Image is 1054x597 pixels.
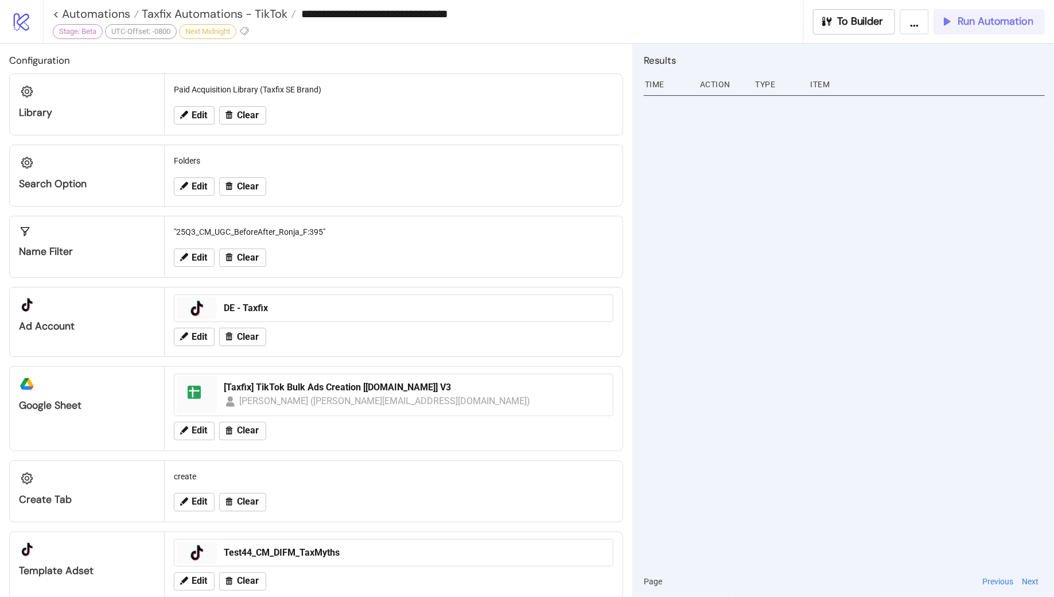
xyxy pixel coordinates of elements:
[644,575,662,588] span: Page
[224,546,606,559] div: Test44_CM_DIFM_TaxMyths
[224,381,606,394] div: [Taxfix] TikTok Bulk Ads Creation [[DOMAIN_NAME]] V3
[979,575,1017,588] button: Previous
[219,572,266,591] button: Clear
[644,53,1045,68] h2: Results
[192,110,207,121] span: Edit
[174,328,215,346] button: Edit
[169,79,618,100] div: Paid Acquisition Library (Taxfix SE Brand)
[224,302,606,315] div: DE - Taxfix
[934,9,1045,34] button: Run Automation
[192,332,207,342] span: Edit
[838,15,884,28] span: To Builder
[53,24,103,39] div: Stage: Beta
[19,245,155,258] div: Name Filter
[219,493,266,511] button: Clear
[754,73,801,95] div: Type
[192,181,207,192] span: Edit
[958,15,1033,28] span: Run Automation
[19,564,155,577] div: Template Adset
[19,320,155,333] div: Ad Account
[139,8,296,20] a: Taxfix Automations - TikTok
[174,422,215,440] button: Edit
[237,497,259,507] span: Clear
[192,497,207,507] span: Edit
[237,253,259,263] span: Clear
[169,150,618,172] div: Folders
[192,253,207,263] span: Edit
[105,24,177,39] div: UTC-Offset: -0800
[237,425,259,436] span: Clear
[699,73,746,95] div: Action
[813,9,896,34] button: To Builder
[237,181,259,192] span: Clear
[174,106,215,125] button: Edit
[1019,575,1043,588] button: Next
[237,332,259,342] span: Clear
[644,73,691,95] div: Time
[219,249,266,267] button: Clear
[179,24,236,39] div: Next Midnight
[19,177,155,191] div: Search Option
[192,425,207,436] span: Edit
[174,572,215,591] button: Edit
[169,466,618,487] div: create
[174,493,215,511] button: Edit
[219,328,266,346] button: Clear
[174,249,215,267] button: Edit
[237,576,259,586] span: Clear
[219,106,266,125] button: Clear
[19,399,155,412] div: Google Sheet
[174,177,215,196] button: Edit
[19,493,155,506] div: Create Tab
[19,106,155,119] div: Library
[809,73,1045,95] div: Item
[53,8,139,20] a: < Automations
[139,6,287,21] span: Taxfix Automations - TikTok
[237,110,259,121] span: Clear
[239,394,531,408] div: [PERSON_NAME] ([PERSON_NAME][EMAIL_ADDRESS][DOMAIN_NAME])
[900,9,929,34] button: ...
[219,422,266,440] button: Clear
[169,221,618,243] div: "25Q3_CM_UGC_BeforeAfter_Ronja_F:395"
[9,53,623,68] h2: Configuration
[219,177,266,196] button: Clear
[192,576,207,586] span: Edit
